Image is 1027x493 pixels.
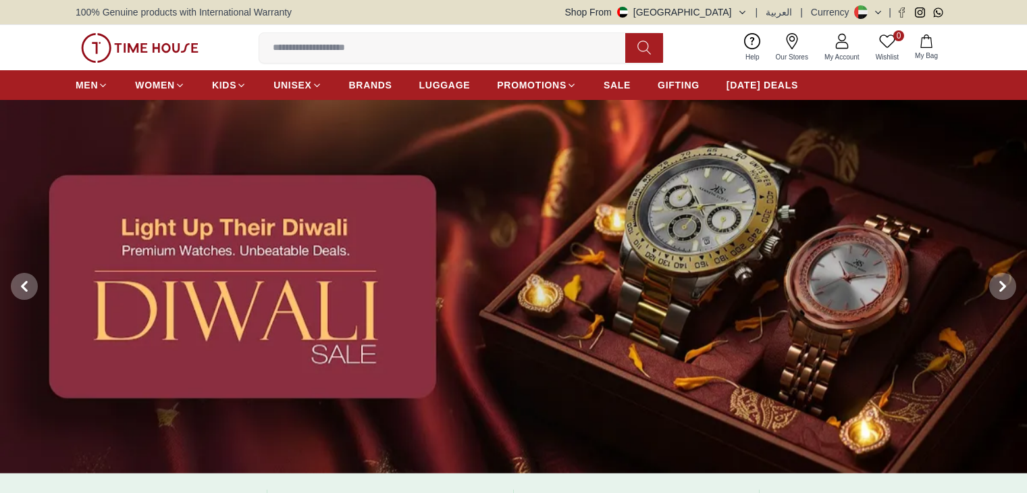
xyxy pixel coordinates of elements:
span: Wishlist [870,52,904,62]
button: My Bag [907,32,946,63]
span: | [800,5,803,19]
a: BRANDS [349,73,392,97]
button: Shop From[GEOGRAPHIC_DATA] [565,5,747,19]
span: BRANDS [349,78,392,92]
span: | [889,5,891,19]
span: LUGGAGE [419,78,471,92]
span: GIFTING [658,78,700,92]
span: UNISEX [273,78,311,92]
span: 100% Genuine products with International Warranty [76,5,292,19]
span: | [756,5,758,19]
a: Instagram [915,7,925,18]
a: PROMOTIONS [497,73,577,97]
a: MEN [76,73,108,97]
button: العربية [766,5,792,19]
span: [DATE] DEALS [727,78,798,92]
a: Whatsapp [933,7,943,18]
span: Our Stores [770,52,814,62]
a: WOMEN [135,73,185,97]
a: Help [737,30,768,65]
a: KIDS [212,73,246,97]
a: LUGGAGE [419,73,471,97]
span: Help [740,52,765,62]
a: GIFTING [658,73,700,97]
span: My Bag [910,51,943,61]
a: Facebook [897,7,907,18]
span: 0 [893,30,904,41]
div: Currency [811,5,855,19]
a: [DATE] DEALS [727,73,798,97]
span: MEN [76,78,98,92]
a: UNISEX [273,73,321,97]
span: My Account [819,52,865,62]
a: SALE [604,73,631,97]
a: Our Stores [768,30,816,65]
a: 0Wishlist [868,30,907,65]
span: WOMEN [135,78,175,92]
span: SALE [604,78,631,92]
span: PROMOTIONS [497,78,567,92]
img: ... [81,33,199,63]
img: United Arab Emirates [617,7,628,18]
span: KIDS [212,78,236,92]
